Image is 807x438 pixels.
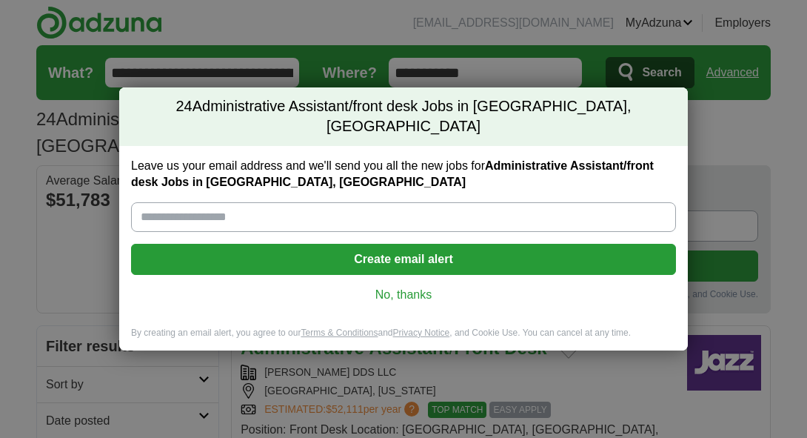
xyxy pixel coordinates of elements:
[143,287,664,303] a: No, thanks
[175,96,192,117] span: 24
[131,159,654,188] strong: Administrative Assistant/front desk Jobs in [GEOGRAPHIC_DATA], [GEOGRAPHIC_DATA]
[131,158,676,190] label: Leave us your email address and we'll send you all the new jobs for
[301,328,378,338] a: Terms & Conditions
[131,244,676,275] button: Create email alert
[393,328,450,338] a: Privacy Notice
[119,327,688,351] div: By creating an email alert, you agree to our and , and Cookie Use. You can cancel at any time.
[119,87,688,146] h2: Administrative Assistant/front desk Jobs in [GEOGRAPHIC_DATA], [GEOGRAPHIC_DATA]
